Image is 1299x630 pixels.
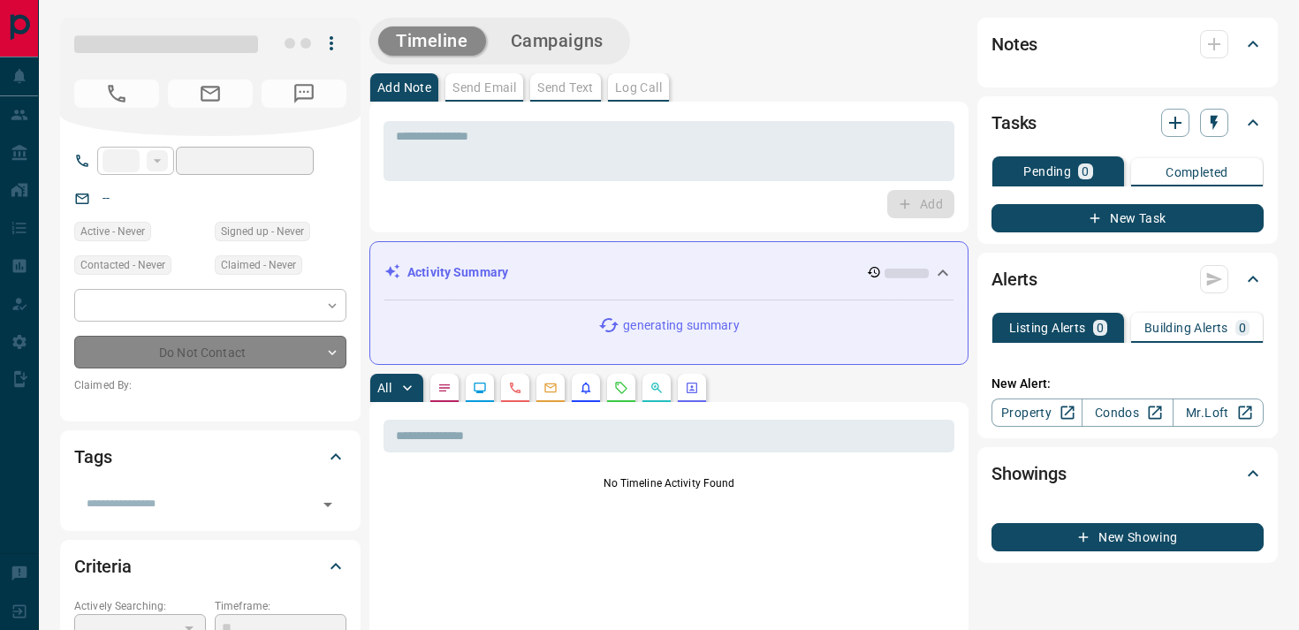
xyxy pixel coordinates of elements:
[473,381,487,395] svg: Lead Browsing Activity
[991,30,1037,58] h2: Notes
[221,223,304,240] span: Signed up - Never
[1239,322,1246,334] p: 0
[80,223,145,240] span: Active - Never
[74,377,346,393] p: Claimed By:
[1173,398,1264,427] a: Mr.Loft
[623,316,739,335] p: generating summary
[215,598,346,614] p: Timeframe:
[378,27,486,56] button: Timeline
[437,381,452,395] svg: Notes
[685,381,699,395] svg: Agent Actions
[315,492,340,517] button: Open
[991,109,1037,137] h2: Tasks
[579,381,593,395] svg: Listing Alerts
[262,80,346,108] span: No Number
[74,552,132,581] h2: Criteria
[74,598,206,614] p: Actively Searching:
[168,80,253,108] span: No Email
[991,23,1264,65] div: Notes
[384,475,954,491] p: No Timeline Activity Found
[991,452,1264,495] div: Showings
[1082,398,1173,427] a: Condos
[384,256,953,289] div: Activity Summary
[1082,165,1089,178] p: 0
[74,80,159,108] span: No Number
[508,381,522,395] svg: Calls
[614,381,628,395] svg: Requests
[74,336,346,368] div: Do Not Contact
[1023,165,1071,178] p: Pending
[1097,322,1104,334] p: 0
[991,459,1067,488] h2: Showings
[377,382,391,394] p: All
[377,81,431,94] p: Add Note
[991,102,1264,144] div: Tasks
[80,256,165,274] span: Contacted - Never
[407,263,508,282] p: Activity Summary
[991,204,1264,232] button: New Task
[649,381,664,395] svg: Opportunities
[493,27,621,56] button: Campaigns
[74,443,111,471] h2: Tags
[1166,166,1228,178] p: Completed
[1144,322,1228,334] p: Building Alerts
[543,381,558,395] svg: Emails
[221,256,296,274] span: Claimed - Never
[991,375,1264,393] p: New Alert:
[74,436,346,478] div: Tags
[103,191,110,205] a: --
[991,523,1264,551] button: New Showing
[991,258,1264,300] div: Alerts
[1009,322,1086,334] p: Listing Alerts
[74,545,346,588] div: Criteria
[991,398,1082,427] a: Property
[991,265,1037,293] h2: Alerts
